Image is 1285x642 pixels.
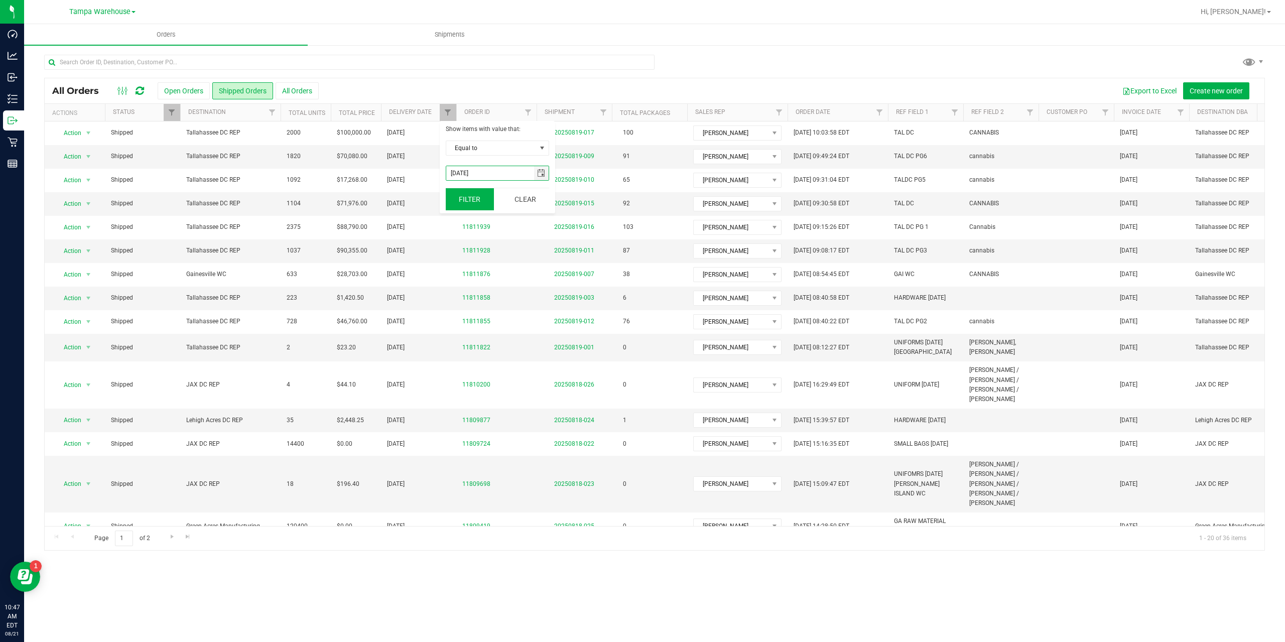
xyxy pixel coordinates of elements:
[8,72,18,82] inline-svg: Inbound
[462,246,490,255] a: 11811928
[618,314,635,329] span: 76
[969,317,994,326] span: cannabis
[186,175,275,185] span: Tallahassee DC REP
[337,152,367,161] span: $70,080.00
[55,291,82,305] span: Action
[695,108,725,115] a: Sales Rep
[462,522,490,531] a: 11809419
[794,522,849,531] span: [DATE] 14:28:50 EDT
[82,477,95,491] span: select
[462,317,490,326] a: 11811855
[82,291,95,305] span: select
[55,268,82,282] span: Action
[82,413,95,427] span: select
[618,477,631,491] span: 0
[618,243,635,258] span: 87
[1195,152,1283,161] span: Tallahassee DC REP
[694,268,768,282] span: [PERSON_NAME]
[186,152,275,161] span: Tallahassee DC REP
[694,413,768,427] span: [PERSON_NAME]
[554,318,594,325] a: 20250819-012
[794,222,849,232] span: [DATE] 09:15:26 EDT
[212,82,273,99] button: Shipped Orders
[111,152,174,161] span: Shipped
[969,222,995,232] span: Cannabis
[969,199,999,208] span: CANNABIS
[618,413,631,428] span: 1
[1120,222,1137,232] span: [DATE]
[186,439,275,449] span: JAX DC REP
[1116,82,1183,99] button: Export to Excel
[55,197,82,211] span: Action
[554,200,594,207] a: 20250819-015
[337,416,364,425] span: $2,448.25
[186,128,275,138] span: Tallahassee DC REP
[1120,128,1137,138] span: [DATE]
[462,439,490,449] a: 11809724
[287,270,297,279] span: 633
[554,223,594,230] a: 20250819-016
[440,121,555,213] form: Show items with value that:
[82,126,95,140] span: select
[337,199,367,208] span: $71,976.00
[1195,175,1283,185] span: Tallahassee DC REP
[111,317,174,326] span: Shipped
[387,343,405,352] span: [DATE]
[794,293,849,303] span: [DATE] 08:40:58 EDT
[1183,82,1249,99] button: Create new order
[1120,293,1137,303] span: [DATE]
[264,104,281,121] a: Filter
[276,82,319,99] button: All Orders
[10,562,40,592] iframe: Resource center
[158,82,210,99] button: Open Orders
[113,108,135,115] a: Status
[794,175,849,185] span: [DATE] 09:31:04 EDT
[287,439,304,449] span: 14400
[794,439,849,449] span: [DATE] 15:16:35 EDT
[1122,108,1161,115] a: Invoice Date
[618,220,638,234] span: 103
[1120,416,1137,425] span: [DATE]
[8,137,18,147] inline-svg: Retail
[1097,104,1114,121] a: Filter
[387,128,405,138] span: [DATE]
[1195,246,1283,255] span: Tallahassee DC REP
[8,115,18,125] inline-svg: Outbound
[82,437,95,451] span: select
[55,244,82,258] span: Action
[8,94,18,104] inline-svg: Inventory
[618,340,631,355] span: 0
[446,141,536,155] span: Equal to
[287,152,301,161] span: 1820
[694,437,768,451] span: [PERSON_NAME]
[1195,199,1283,208] span: Tallahassee DC REP
[618,173,635,187] span: 65
[969,270,999,279] span: CANNABIS
[618,196,635,211] span: 92
[894,270,915,279] span: GAI WC
[337,270,367,279] span: $28,703.00
[287,128,301,138] span: 2000
[694,220,768,234] span: [PERSON_NAME]
[111,270,174,279] span: Shipped
[287,380,290,390] span: 4
[1195,380,1283,390] span: JAX DC REP
[794,270,849,279] span: [DATE] 08:54:45 EDT
[1197,108,1248,115] a: Destination DBA
[462,343,490,352] a: 11811822
[1120,380,1137,390] span: [DATE]
[620,109,670,116] a: Total Packages
[55,519,82,533] span: Action
[387,416,405,425] span: [DATE]
[794,128,849,138] span: [DATE] 10:03:58 EDT
[421,30,478,39] span: Shipments
[82,378,95,392] span: select
[289,109,325,116] a: Total Units
[1120,522,1137,531] span: [DATE]
[1120,317,1137,326] span: [DATE]
[446,166,534,180] input: Value
[794,246,849,255] span: [DATE] 09:08:17 EDT
[143,30,189,39] span: Orders
[287,317,297,326] span: 728
[82,220,95,234] span: select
